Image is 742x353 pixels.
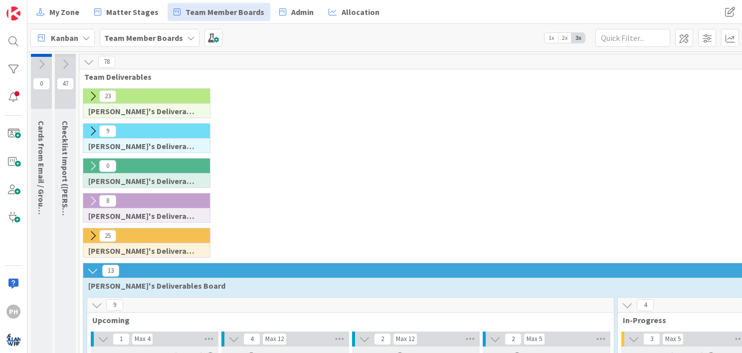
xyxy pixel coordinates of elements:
[30,3,85,21] a: My Zone
[99,90,116,102] span: 23
[545,33,558,43] span: 1x
[102,265,119,277] span: 13
[33,78,50,90] span: 0
[374,333,391,345] span: 2
[49,6,79,18] span: My Zone
[396,337,414,342] div: Max 12
[595,29,670,47] input: Quick Filter...
[342,6,379,18] span: Allocation
[99,230,116,242] span: 25
[99,195,116,207] span: 8
[243,333,260,345] span: 4
[106,299,123,311] span: 9
[98,56,115,68] span: 78
[643,333,660,345] span: 3
[88,211,197,221] span: Jessica's Deliverables Board
[99,125,116,137] span: 9
[92,315,601,325] span: Upcoming
[505,333,522,345] span: 2
[637,299,654,311] span: 4
[291,6,314,18] span: Admin
[88,106,197,116] span: Jamie's Deliverables Board
[88,246,197,256] span: Manny's Deliverables Board
[665,337,681,342] div: Max 5
[571,33,585,43] span: 3x
[168,3,270,21] a: Team Member Boards
[6,305,20,319] div: PH
[99,160,116,172] span: 0
[106,6,159,18] span: Matter Stages
[135,337,150,342] div: Max 4
[323,3,385,21] a: Allocation
[88,3,165,21] a: Matter Stages
[265,337,284,342] div: Max 12
[185,6,264,18] span: Team Member Boards
[60,121,70,250] span: Checklist Import (John Temporary)
[104,33,183,43] b: Team Member Boards
[88,141,197,151] span: Jimmy's Deliverables Board
[6,333,20,347] img: avatar
[36,121,46,236] span: Cards from Email / Group Triage
[51,32,78,44] span: Kanban
[88,176,197,186] span: Ann's Deliverables Board
[57,78,74,90] span: 47
[6,6,20,20] img: Visit kanbanzone.com
[558,33,571,43] span: 2x
[527,337,542,342] div: Max 5
[113,333,130,345] span: 1
[273,3,320,21] a: Admin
